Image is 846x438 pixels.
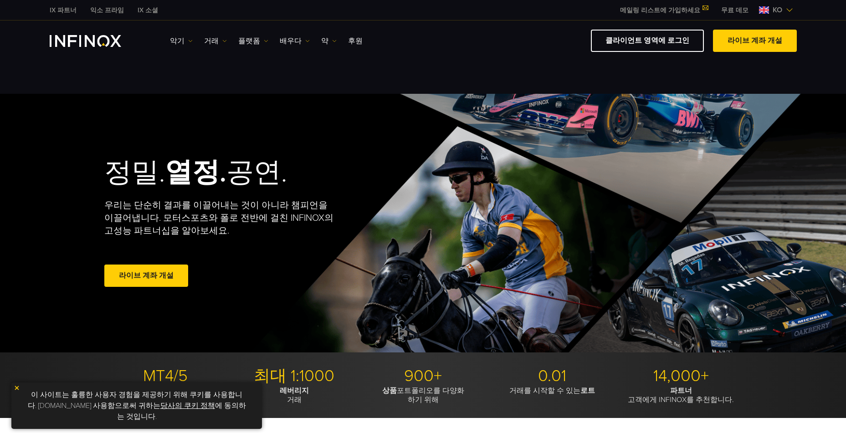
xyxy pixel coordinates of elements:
strong: 로트 [580,386,595,395]
p: 900+ [362,366,484,386]
font: 플랫폼 [238,36,260,46]
a: 약 [321,36,337,46]
a: 인피녹스 [131,5,165,15]
strong: 상품 [382,386,397,395]
a: 인피녹스 [83,5,131,15]
p: 최대 1:1000 [233,366,355,386]
a: 거래 [204,36,227,46]
a: 인피녹스 메뉴 [714,5,755,15]
font: 배우다 [280,36,302,46]
font: 이 사이트는 훌륭한 사용자 경험을 제공하기 위해 쿠키를 사용합니다. [DOMAIN_NAME] 사용함으로써 귀하는 에 동의하는 것입니다. [28,390,246,421]
font: 약 [321,36,328,46]
font: 라이브 계좌 개설 [119,271,174,280]
font: 라이브 계좌 개설 [728,36,782,45]
p: 14,000+ [620,366,742,386]
p: 거래 [233,386,355,404]
font: 악기 [170,36,185,46]
p: MT4/5 [104,366,226,386]
p: 포트폴리오를 다양화 하기 위해 [362,386,484,404]
a: 플랫폼 [238,36,268,46]
a: INFINOX 로고 [50,35,143,47]
p: 고객에게 INFINOX를 추천합니다. [620,386,742,404]
strong: 파트너 [670,386,692,395]
a: 배우다 [280,36,310,46]
h2: 정밀. 공연. [104,156,391,189]
a: 라이브 계좌 개설 [713,30,797,52]
strong: 레버리지 [280,386,309,395]
a: 라이브 계좌 개설 [104,265,188,287]
a: 후원 [348,36,363,46]
a: 인피녹스 [43,5,83,15]
strong: 열정. [165,156,226,189]
a: 악기 [170,36,193,46]
img: 노란색 닫기 아이콘 [14,385,20,391]
p: 0.01 [491,366,613,386]
p: 우리는 단순히 결과를 이끌어내는 것이 아니라 챔피언을 이끌어냅니다. 모터스포츠와 폴로 전반에 걸친 INFINOX의 고성능 파트너십을 알아보세요. [104,199,334,237]
a: 클라이언트 영역에 로그인 [591,30,704,52]
font: 거래 [204,36,219,46]
a: 당사의 쿠키 정책 [160,401,215,410]
a: 메일링 리스트에 가입하세요 [613,6,714,14]
font: 메일링 리스트에 가입하세요 [620,6,700,14]
p: 거래를 시작할 수 있는 [491,386,613,395]
span: KO [769,5,786,15]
